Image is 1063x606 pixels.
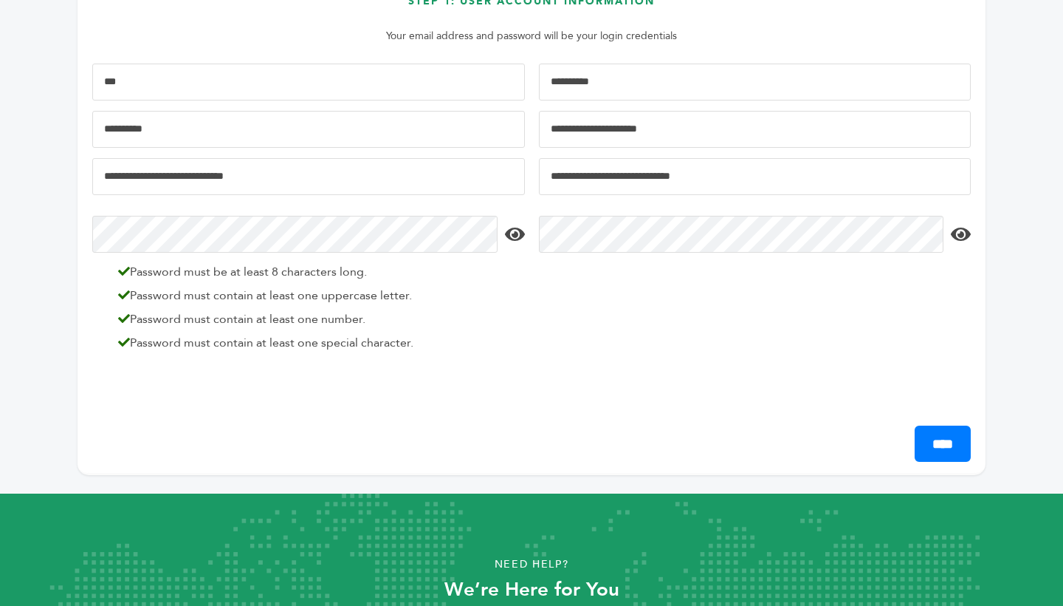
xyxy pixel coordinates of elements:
[539,111,971,148] input: Job Title*
[111,287,521,304] li: Password must contain at least one uppercase letter.
[53,554,1010,576] p: Need Help?
[539,216,944,253] input: Confirm Password*
[111,334,521,352] li: Password must contain at least one special character.
[92,368,317,426] iframe: reCAPTCHA
[92,64,525,101] input: First Name*
[92,158,525,195] input: Email Address*
[100,27,963,45] p: Your email address and password will be your login credentials
[444,576,619,603] strong: We’re Here for You
[92,216,498,253] input: Password*
[92,111,525,148] input: Mobile Phone Number
[111,310,521,328] li: Password must contain at least one number.
[111,263,521,281] li: Password must be at least 8 characters long.
[539,158,971,195] input: Confirm Email Address*
[539,64,971,101] input: Last Name*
